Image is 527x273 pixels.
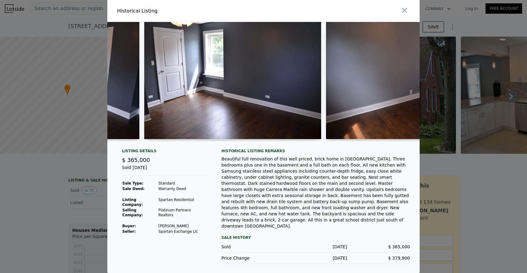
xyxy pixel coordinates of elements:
[158,186,207,192] td: Warranty Deed
[221,149,410,153] div: Historical Listing remarks
[122,164,207,176] div: Sold [DATE]
[122,208,143,217] strong: Selling Company:
[284,255,347,261] div: [DATE]
[122,229,136,234] strong: Seller :
[221,156,410,229] div: Beautiful full renovation of this well priced, brick home in [GEOGRAPHIC_DATA]. Three bedrooms pl...
[158,223,207,229] td: [PERSON_NAME]
[122,224,136,228] strong: Buyer :
[158,197,207,207] td: Spartan Residential
[158,207,207,218] td: Platinum Partners Realtors
[284,244,347,250] div: [DATE]
[326,22,503,139] img: Property Img
[221,234,410,241] div: Sale History
[158,181,207,186] td: Standard
[388,256,410,260] span: $ 379,900
[117,7,261,15] div: Historical Listing
[158,229,207,234] td: Spartan Exchange Llc
[122,187,145,191] strong: Sale Deed:
[122,181,143,185] strong: Sale Type:
[144,22,321,139] img: Property Img
[122,198,143,207] strong: Listing Company:
[122,157,150,163] span: $ 365,000
[388,244,410,249] span: $ 365,000
[122,149,207,156] div: Listing Details
[221,244,284,250] div: Sold
[221,255,284,261] div: Price Change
